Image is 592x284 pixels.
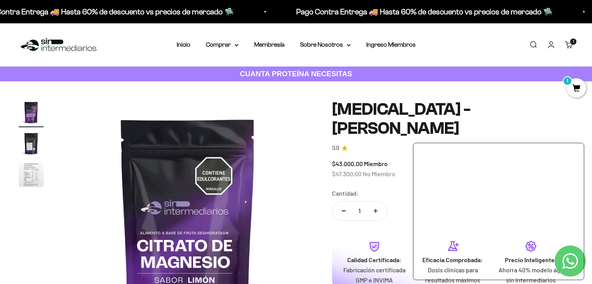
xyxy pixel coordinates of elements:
a: 3.93.9 de 5.0 estrellas [332,144,573,153]
span: $43.000,00 [332,160,363,167]
span: 1 [573,40,574,44]
img: Citrato de Magnesio - Sabor Limón [19,131,44,156]
summary: Comprar [206,40,239,50]
button: Ir al artículo 2 [19,131,44,158]
button: Aumentar cantidad [364,202,387,220]
a: Ingreso Miembros [366,41,416,48]
span: 3.9 [332,144,339,153]
a: Membresía [254,41,285,48]
button: Ir al artículo 1 [19,100,44,127]
p: Pago Contra Entrega 🚚 Hasta 60% de descuento vs precios de mercado 🛸 [293,5,550,18]
mark: 1 [563,76,572,86]
a: Inicio [177,41,190,48]
a: 1 [567,84,586,93]
span: Miembro [364,160,388,167]
label: Cantidad: [332,188,359,198]
img: Citrato de Magnesio - Sabor Limón [19,162,44,187]
button: Ir al artículo 3 [19,162,44,189]
strong: CUANTA PROTEÍNA NECESITAS [240,70,352,78]
iframe: zigpoll-iframe [413,142,584,280]
span: No Miembro [363,170,395,177]
span: $47.300,00 [332,170,362,177]
button: Reducir cantidad [332,202,355,220]
img: Citrato de Magnesio - Sabor Limón [19,100,44,125]
h1: [MEDICAL_DATA] - [PERSON_NAME] [332,100,573,138]
strong: Calidad Certificada: [347,256,402,263]
summary: Sobre Nosotros [300,40,351,50]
